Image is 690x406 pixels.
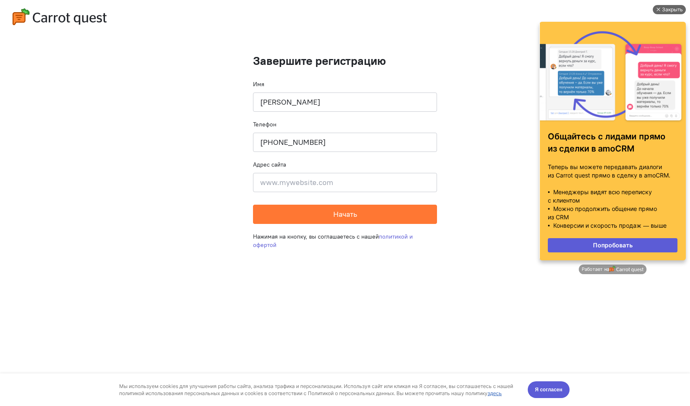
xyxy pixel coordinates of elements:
input: Ваше имя [253,93,437,112]
div: Закрыть [127,5,148,14]
strong: прямо [104,131,130,141]
label: Телефон [253,120,276,128]
strong: из сделки в amoCRM [13,144,99,154]
div: Нажимая на кнопку, вы соглашаетесь с нашей [253,224,437,257]
a: здесь [488,17,502,23]
p: Теперь вы можете передавать диалоги из Carrot quest прямо в сделку в amoCRM. [13,163,142,180]
p: из CRM [13,213,142,221]
div: Мы используем cookies для улучшения работы сайта, анализа трафика и персонализации. Используя сай... [119,9,518,23]
input: www.mywebsite.com [253,173,437,192]
span: Я согласен [535,12,562,21]
span: Начать [333,209,357,219]
p: • Менеджеры видят всю переписку [13,188,142,196]
a: политикой и офертой [253,233,413,249]
button: Я согласен [528,8,570,25]
button: Начать [253,205,437,224]
input: +79001110101 [253,133,437,152]
h1: Завершите регистрацию [253,54,437,67]
img: carrot-quest-logo.svg [13,8,107,25]
strong: Общайтесь с лидами [13,131,101,141]
a: Работает на [43,265,111,274]
span: Работает на [46,266,74,272]
img: logo [74,266,108,273]
a: Попробовать [13,238,142,252]
label: Имя [253,80,264,88]
p: • Можно продолжить общение прямо [13,205,142,213]
p: • Конверсии и скорость продаж — выше [13,221,142,230]
p: с клиентом [13,196,142,205]
label: Адрес сайта [253,160,286,169]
